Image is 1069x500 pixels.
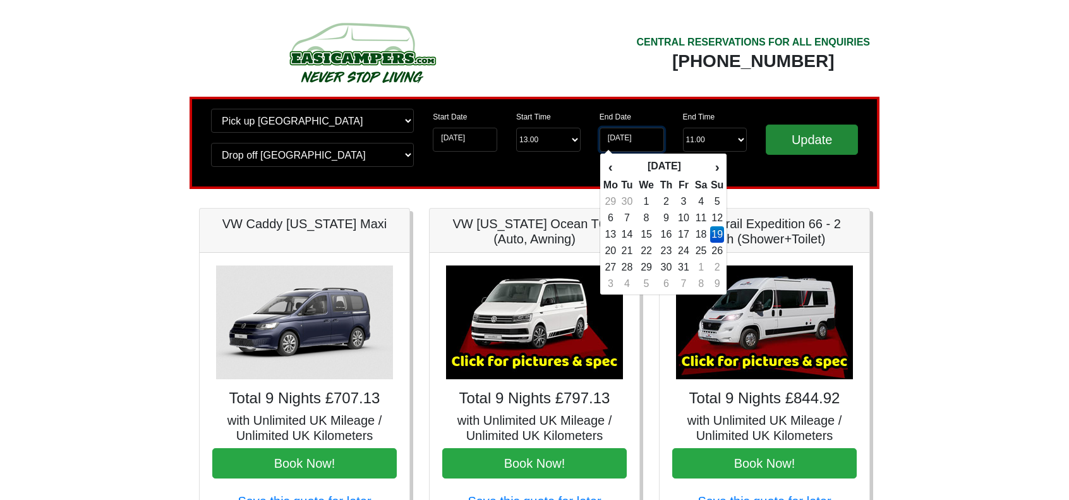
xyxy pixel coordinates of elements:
td: 20 [603,243,619,259]
td: 22 [636,243,657,259]
td: 8 [636,210,657,226]
td: 17 [675,226,692,243]
td: 13 [603,226,619,243]
button: Book Now! [212,448,397,479]
img: Auto-Trail Expedition 66 - 2 Berth (Shower+Toilet) [676,265,853,379]
h5: with Unlimited UK Mileage / Unlimited UK Kilometers [442,413,627,443]
input: Start Date [433,128,497,152]
td: 16 [657,226,675,243]
button: Book Now! [672,448,857,479]
th: › [710,156,724,178]
th: Sa [692,177,710,193]
td: 3 [603,276,619,292]
td: 15 [636,226,657,243]
h5: with Unlimited UK Mileage / Unlimited UK Kilometers [672,413,857,443]
td: 8 [692,276,710,292]
input: Update [766,125,858,155]
h5: with Unlimited UK Mileage / Unlimited UK Kilometers [212,413,397,443]
td: 10 [675,210,692,226]
h5: VW Caddy [US_STATE] Maxi [212,216,397,231]
td: 28 [619,259,636,276]
td: 6 [603,210,619,226]
td: 21 [619,243,636,259]
label: End Date [600,111,631,123]
td: 23 [657,243,675,259]
td: 30 [619,193,636,210]
td: 26 [710,243,724,259]
th: We [636,177,657,193]
label: Start Time [516,111,551,123]
h5: VW [US_STATE] Ocean T6.1 (Auto, Awning) [442,216,627,247]
td: 29 [603,193,619,210]
td: 4 [692,193,710,210]
th: Tu [619,177,636,193]
td: 2 [710,259,724,276]
label: End Time [683,111,715,123]
td: 27 [603,259,619,276]
div: CENTRAL RESERVATIONS FOR ALL ENQUIRIES [636,35,870,50]
td: 24 [675,243,692,259]
td: 25 [692,243,710,259]
th: [DATE] [619,156,710,178]
td: 6 [657,276,675,292]
img: campers-checkout-logo.png [242,18,482,87]
h4: Total 9 Nights £844.92 [672,389,857,408]
label: Start Date [433,111,467,123]
td: 12 [710,210,724,226]
td: 7 [675,276,692,292]
td: 11 [692,210,710,226]
td: 31 [675,259,692,276]
img: VW California Ocean T6.1 (Auto, Awning) [446,265,623,379]
input: Return Date [600,128,664,152]
td: 9 [657,210,675,226]
img: VW Caddy California Maxi [216,265,393,379]
td: 19 [710,226,724,243]
th: Su [710,177,724,193]
h4: Total 9 Nights £707.13 [212,389,397,408]
div: [PHONE_NUMBER] [636,50,870,73]
h5: Auto-Trail Expedition 66 - 2 Berth (Shower+Toilet) [672,216,857,247]
th: Fr [675,177,692,193]
td: 1 [636,193,657,210]
td: 14 [619,226,636,243]
td: 5 [636,276,657,292]
th: ‹ [603,156,619,178]
td: 29 [636,259,657,276]
th: Th [657,177,675,193]
td: 1 [692,259,710,276]
td: 2 [657,193,675,210]
td: 7 [619,210,636,226]
h4: Total 9 Nights £797.13 [442,389,627,408]
td: 5 [710,193,724,210]
td: 30 [657,259,675,276]
td: 4 [619,276,636,292]
td: 18 [692,226,710,243]
button: Book Now! [442,448,627,479]
th: Mo [603,177,619,193]
td: 3 [675,193,692,210]
td: 9 [710,276,724,292]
